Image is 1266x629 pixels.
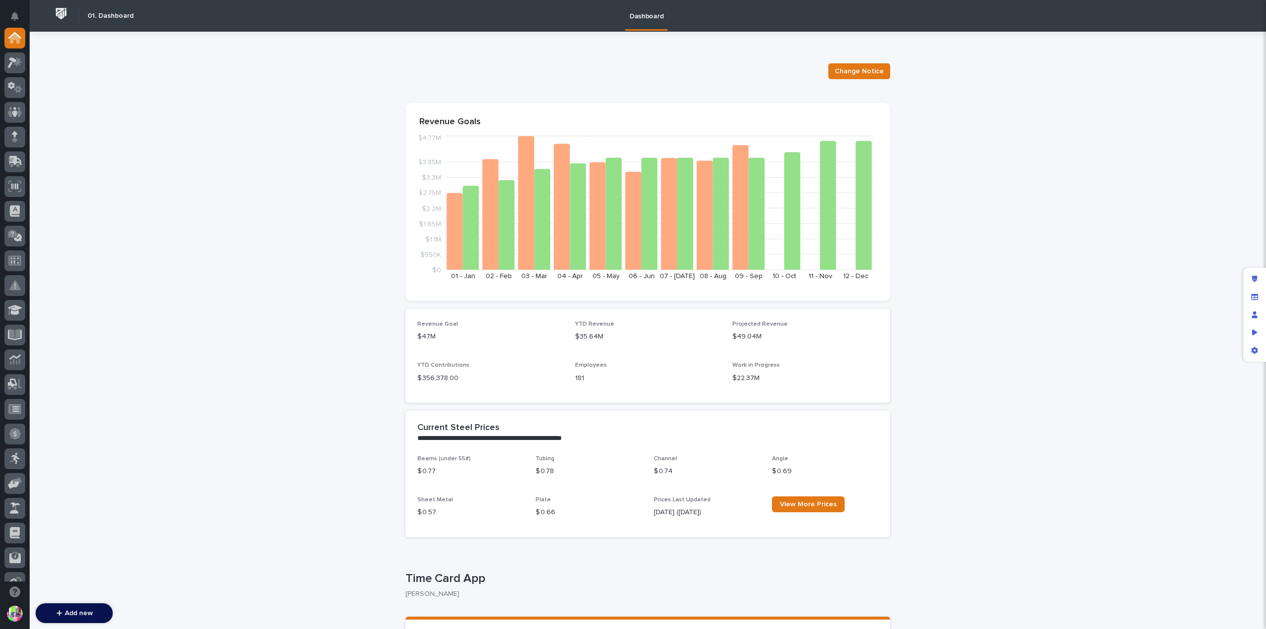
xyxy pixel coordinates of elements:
text: 06 - Jun [629,273,655,280]
span: YTD Revenue [575,321,614,327]
button: Add new [36,603,113,623]
p: $35.64M [575,332,721,342]
tspan: $0 [432,267,441,274]
img: Workspace Logo [52,4,70,23]
tspan: $3.3M [422,174,441,181]
span: Change Notice [835,66,884,76]
span: Angle [772,456,788,462]
div: Edit layout [1246,270,1264,288]
div: Manage fields and data [1246,288,1264,306]
p: $ 0.77 [417,466,524,477]
tspan: $1.1M [425,236,441,242]
span: Revenue Goal [417,321,458,327]
text: 07 - [DATE] [660,273,695,280]
tspan: $550K [420,251,441,258]
tspan: $4.77M [418,135,441,142]
p: Time Card App [406,572,886,586]
span: Work in Progress [732,362,780,368]
button: users-avatar [4,603,25,624]
h2: 01. Dashboard [88,12,134,20]
p: 181 [575,373,721,384]
text: 09 - Sep [735,273,763,280]
span: Beams (under 55#) [417,456,471,462]
button: Notifications [4,6,25,27]
p: $ 0.74 [654,466,760,477]
text: 08 - Aug [700,273,726,280]
tspan: $2.75M [418,190,441,196]
span: Prices Last Updated [654,497,711,503]
span: View More Prices [780,501,837,508]
span: Channel [654,456,677,462]
p: [DATE] ([DATE]) [654,507,760,518]
text: 10 - Oct [772,273,796,280]
tspan: $1.65M [419,220,441,227]
button: Open support chat [4,581,25,602]
text: 12 - Dec [843,273,868,280]
span: Employees [575,362,607,368]
span: Plate [536,497,551,503]
div: App settings [1246,341,1264,359]
div: Notifications [12,12,25,28]
text: 02 - Feb [486,273,512,280]
span: Sheet Metal [417,497,453,503]
tspan: $2.2M [422,205,441,212]
text: 04 - Apr [557,273,583,280]
p: $22.37M [732,373,878,384]
p: Revenue Goals [419,117,876,128]
span: YTD Contributions [417,362,469,368]
text: 03 - Mar [521,273,547,280]
p: $47M [417,332,563,342]
p: $ 0.78 [536,466,642,477]
text: 05 - May [592,273,620,280]
div: Preview as [1246,324,1264,341]
p: $ 0.69 [772,466,878,477]
p: $ 0.57 [417,507,524,518]
span: Tubing [536,456,554,462]
text: 01 - Jan [451,273,475,280]
p: $ 356,378.00 [417,373,563,384]
p: $ 0.66 [536,507,642,518]
a: View More Prices [772,496,845,512]
span: Projected Revenue [732,321,788,327]
h2: Current Steel Prices [417,423,499,434]
p: [PERSON_NAME] [406,590,882,598]
tspan: $3.85M [418,159,441,166]
div: Manage users [1246,306,1264,324]
text: 11 - Nov [809,273,832,280]
p: $49.04M [732,332,878,342]
button: Change Notice [828,63,890,79]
